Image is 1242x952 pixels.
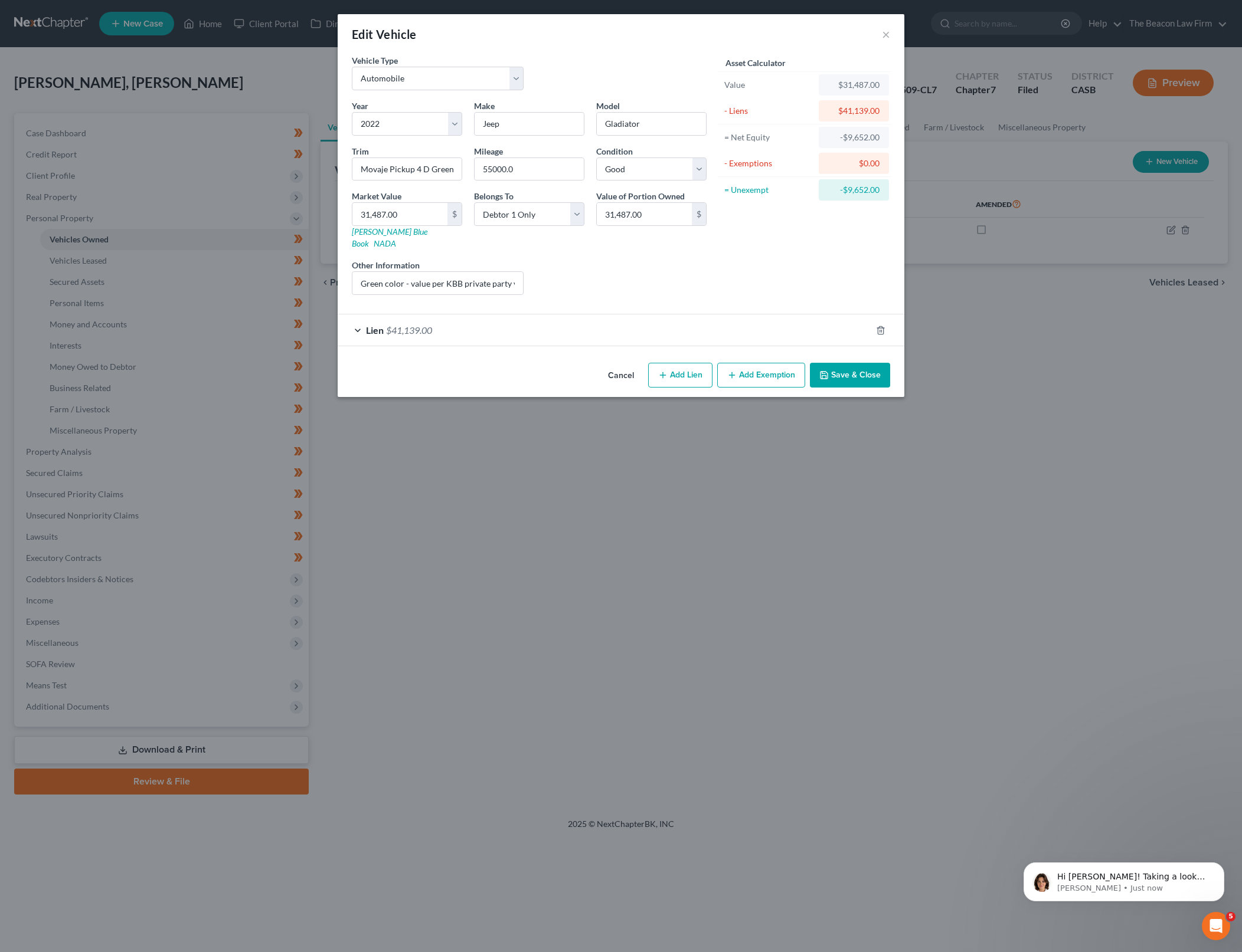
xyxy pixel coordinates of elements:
[475,158,584,180] input: --
[828,157,880,169] div: $0.00
[352,54,398,67] label: Vehicle Type
[648,363,712,388] button: Add Lien
[474,191,514,201] span: Belongs To
[9,334,227,420] div: Emma says…
[597,203,692,225] input: 0.00
[9,225,227,307] div: Gerald says…
[474,145,503,157] label: Mileage
[366,324,384,336] span: Lien
[8,5,30,27] button: go back
[828,132,880,143] div: -$9,652.00
[43,225,227,297] div: i sent revision requests to my client multiple times but have not received any emails evidencing ...
[447,203,462,225] div: $
[37,386,47,396] button: Gif picker
[34,6,53,25] img: Profile image for Emma
[9,29,227,67] div: Operator says…
[725,57,786,69] label: Asset Calculator
[9,334,194,394] div: Hi [PERSON_NAME]! Taking a look into this for you now. Could you tell me which case this is happe...
[352,190,401,202] label: Market Value
[882,27,890,41] button: ×
[18,386,28,396] button: Emoji picker
[352,226,427,248] a: [PERSON_NAME] Blue Book
[56,386,66,396] button: Upload attachment
[37,186,226,215] a: More in the Help Center
[1226,912,1236,921] span: 5
[10,362,226,382] textarea: Message…
[724,157,813,169] div: - Exemptions
[474,101,495,111] span: Make
[724,132,813,143] div: = Net Equity
[1006,838,1242,920] iframe: Intercom notifications message
[596,190,685,202] label: Value of Portion Owned
[596,100,620,112] label: Model
[75,386,84,396] button: Start recording
[48,153,191,175] strong: Filing a Case with ECF through NextChapter
[37,143,226,186] div: Filing a Case with ECF through NextChapter
[9,191,28,210] img: Profile image for Operator
[828,105,880,117] div: $41,139.00
[596,145,633,157] label: Condition
[185,5,207,27] button: Home
[48,122,200,132] strong: NextChapter Mailing Integration
[692,203,706,225] div: $
[386,324,432,336] span: $41,139.00
[352,203,447,225] input: 0.00
[1202,912,1230,940] iframe: Intercom live chat
[828,184,880,196] div: -$9,652.00
[9,29,194,66] div: In the meantime, these articles might help:
[352,145,369,157] label: Trim
[52,232,217,290] div: i sent revision requests to my client multiple times but have not received any emails evidencing ...
[352,259,420,271] label: Other Information
[51,310,117,319] b: [PERSON_NAME]
[352,100,368,112] label: Year
[19,36,184,59] div: In the meantime, these articles might help:
[717,363,805,388] button: Add Exemption
[207,5,228,26] div: Close
[19,341,184,387] div: Hi [PERSON_NAME]! Taking a look into this for you now. Could you tell me which case this is happe...
[202,382,221,401] button: Send a message…
[35,308,47,320] img: Profile image for Emma
[724,105,813,117] div: - Liens
[352,272,523,294] input: (optional)
[9,67,227,225] div: Operator says…
[57,6,134,15] h1: [PERSON_NAME]
[51,309,201,320] div: joined the conversation
[599,364,643,388] button: Cancel
[810,363,890,388] button: Save & Close
[374,238,396,248] a: NADA
[57,15,81,27] p: Active
[352,158,462,180] input: ex. LS, LT, etc
[724,184,813,196] div: = Unexempt
[352,26,417,42] div: Edit Vehicle
[597,113,706,135] input: ex. Altima
[828,79,880,91] div: $31,487.00
[724,79,813,91] div: Value
[37,111,226,143] div: NextChapter Mailing Integration
[48,78,198,100] strong: How to resend MyChapter client portal
[37,68,226,111] div: How to resend MyChapter client portal
[9,307,227,334] div: Emma says…
[475,113,584,135] input: ex. Nissan
[81,196,193,206] span: More in the Help Center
